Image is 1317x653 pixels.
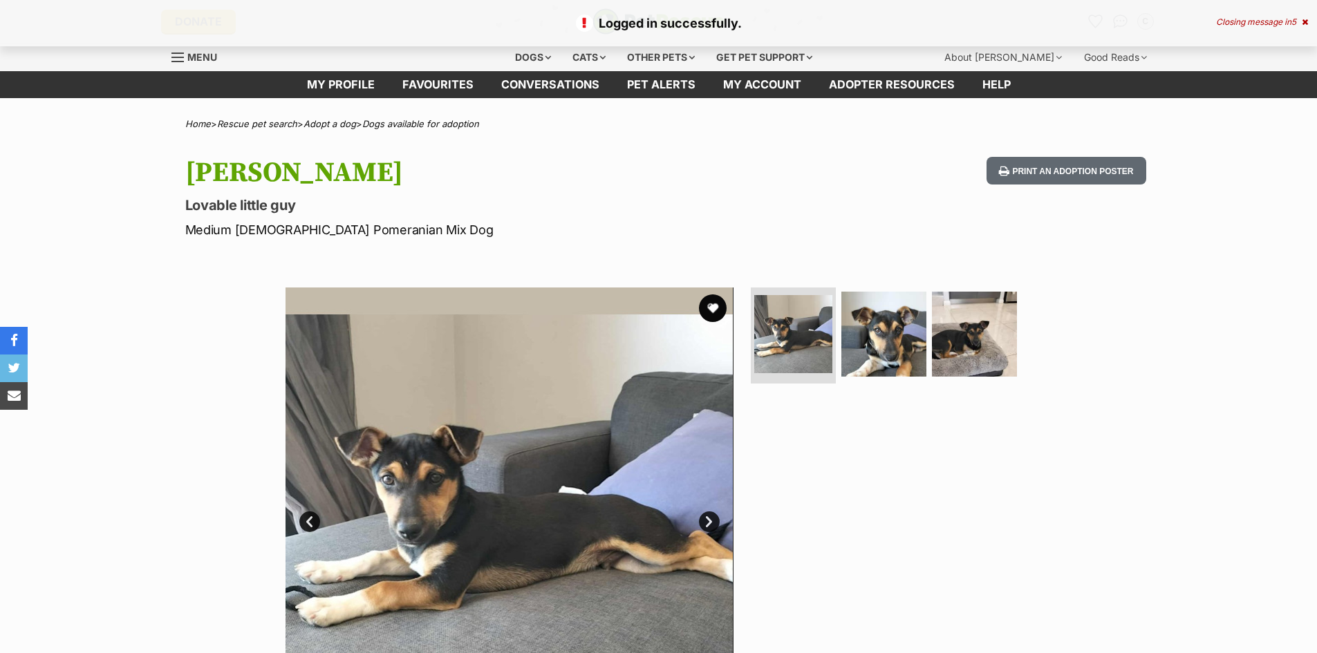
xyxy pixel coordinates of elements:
[613,71,709,98] a: Pet alerts
[185,220,770,239] p: Medium [DEMOGRAPHIC_DATA] Pomeranian Mix Dog
[14,14,1303,32] p: Logged in successfully.
[293,71,389,98] a: My profile
[303,118,356,129] a: Adopt a dog
[185,118,211,129] a: Home
[1074,44,1157,71] div: Good Reads
[707,44,822,71] div: Get pet support
[699,511,720,532] a: Next
[754,295,832,373] img: Photo of Simon
[709,71,815,98] a: My account
[815,71,969,98] a: Adopter resources
[969,71,1025,98] a: Help
[487,71,613,98] a: conversations
[151,119,1167,129] div: > > >
[362,118,479,129] a: Dogs available for adoption
[841,292,926,377] img: Photo of Simon
[1216,17,1308,27] div: Closing message in
[617,44,704,71] div: Other pets
[171,44,227,68] a: Menu
[505,44,561,71] div: Dogs
[699,294,727,322] button: favourite
[299,511,320,532] a: Prev
[987,157,1146,185] button: Print an adoption poster
[1291,17,1296,27] span: 5
[185,196,770,215] p: Lovable little guy
[389,71,487,98] a: Favourites
[217,118,297,129] a: Rescue pet search
[563,44,615,71] div: Cats
[935,44,1072,71] div: About [PERSON_NAME]
[185,157,770,189] h1: [PERSON_NAME]
[187,51,217,63] span: Menu
[932,292,1017,377] img: Photo of Simon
